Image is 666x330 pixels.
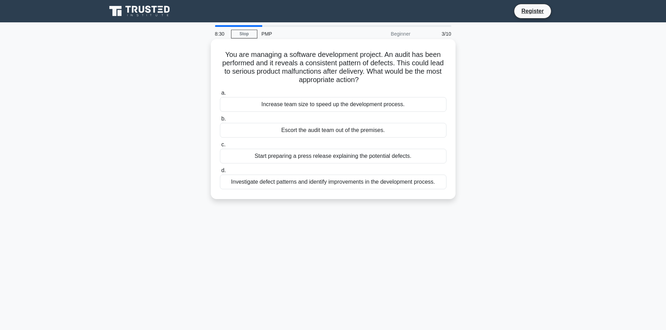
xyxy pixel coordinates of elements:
[220,97,446,112] div: Increase team size to speed up the development process.
[353,27,415,41] div: Beginner
[231,30,257,38] a: Stop
[221,90,226,96] span: a.
[221,141,225,147] span: c.
[257,27,353,41] div: PMP
[221,167,226,173] span: d.
[415,27,456,41] div: 3/10
[221,116,226,122] span: b.
[211,27,231,41] div: 8:30
[220,175,446,189] div: Investigate defect patterns and identify improvements in the development process.
[219,50,447,85] h5: You are managing a software development project. An audit has been performed and it reveals a con...
[517,7,548,15] a: Register
[220,149,446,163] div: Start preparing a press release explaining the potential defects.
[220,123,446,138] div: Escort the audit team out of the premises.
